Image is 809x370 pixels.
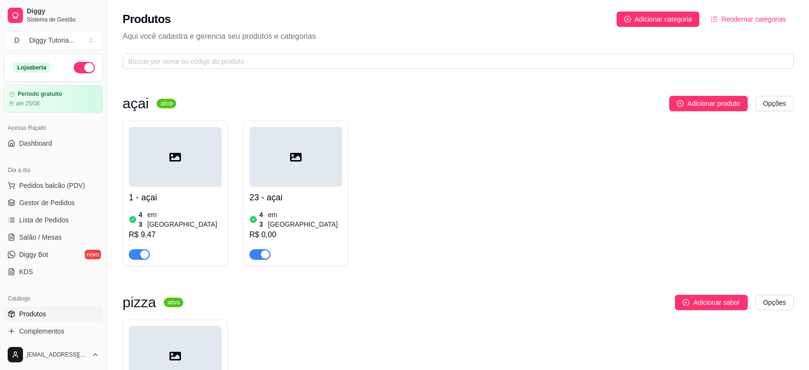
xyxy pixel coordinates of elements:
[29,35,74,45] div: Diggy Tutoria ...
[4,85,103,113] a: Período gratuitoaté 25/08
[669,96,748,111] button: Adicionar produto
[249,191,342,204] h4: 23 - açai
[4,31,103,50] button: Select a team
[19,198,75,208] span: Gestor de Pedidos
[123,31,794,42] p: Aqui você cadastra e gerencia seu produtos e categorias
[763,98,786,109] span: Opções
[687,98,740,109] span: Adicionar produto
[4,195,103,210] a: Gestor de Pedidos
[755,295,794,310] button: Opções
[4,136,103,151] a: Dashboard
[721,14,786,24] span: Reodernar categorias
[27,7,99,16] span: Diggy
[711,16,718,23] span: ordered-list
[4,162,103,178] div: Dia a dia
[12,62,52,73] div: Loja aberta
[4,291,103,306] div: Catálogo
[624,16,631,23] span: plus-circle
[129,191,222,204] h4: 1 - açai
[18,91,62,98] article: Período gratuito
[19,181,85,190] span: Pedidos balcão (PDV)
[763,297,786,308] span: Opções
[128,56,780,67] input: Buscar por nome ou código do produto
[4,343,103,366] button: [EMAIL_ADDRESS][DOMAIN_NAME]
[147,210,222,229] article: em [GEOGRAPHIC_DATA]
[123,297,156,308] h3: pizza
[19,250,48,259] span: Diggy Bot
[19,232,62,242] span: Salão / Mesas
[123,12,171,27] h2: Produtos
[19,326,64,336] span: Complementos
[4,230,103,245] a: Salão / Mesas
[268,210,342,229] article: em [GEOGRAPHIC_DATA]
[677,100,684,107] span: plus-circle
[4,324,103,339] a: Complementos
[4,4,103,27] a: DiggySistema de Gestão
[617,12,700,27] button: Adicionar categoria
[164,298,183,307] sup: ativa
[12,35,22,45] span: D
[16,100,40,107] article: até 25/08
[19,215,69,225] span: Lista de Pedidos
[129,229,222,241] div: R$ 9,47
[635,14,692,24] span: Adicionar categoria
[74,62,95,73] button: Alterar Status
[675,295,747,310] button: Adicionar sabor
[27,16,99,23] span: Sistema de Gestão
[249,229,342,241] div: R$ 0,00
[27,351,88,358] span: [EMAIL_ADDRESS][DOMAIN_NAME]
[19,267,33,277] span: KDS
[4,247,103,262] a: Diggy Botnovo
[703,12,794,27] button: Reodernar categorias
[19,139,52,148] span: Dashboard
[755,96,794,111] button: Opções
[123,98,149,109] h3: açai
[4,212,103,228] a: Lista de Pedidos
[259,210,266,229] article: 43
[157,99,176,108] sup: ativa
[139,210,146,229] article: 43
[4,120,103,136] div: Acesso Rápido
[4,264,103,279] a: KDS
[4,178,103,193] button: Pedidos balcão (PDV)
[683,299,689,306] span: plus-circle
[19,309,46,319] span: Produtos
[693,297,740,308] span: Adicionar sabor
[4,306,103,322] a: Produtos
